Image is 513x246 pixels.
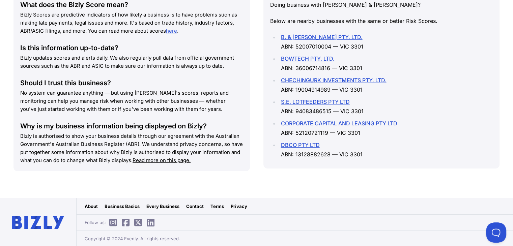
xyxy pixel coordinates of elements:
a: BOWTECH PTY. LTD. [281,55,335,62]
div: Should I trust this business? [20,78,243,88]
li: ABN: 19004914989 — VIC 3301 [279,75,493,94]
a: here [166,28,177,34]
iframe: Toggle Customer Support [486,222,506,243]
li: ABN: 52120721119 — VIC 3301 [279,119,493,137]
a: Privacy [231,203,247,210]
p: No system can guarantee anything — but using [PERSON_NAME]'s scores, reports and monitoring can h... [20,89,243,113]
a: Terms [210,203,224,210]
a: DBCO PTY LTD [281,142,320,148]
p: Bizly is authorised to show your business details through our agreement with the Australian Gover... [20,132,243,164]
li: ABN: 52007010004 — VIC 3301 [279,32,493,51]
a: Every Business [146,203,179,210]
p: Bizly updates scores and alerts daily. We also regularly pull data from official government sourc... [20,54,243,70]
a: CORPORATE CAPITAL AND LEASING PTY LTD [281,120,397,127]
span: Copyright © 2024 Evenly. All rights reserved. [85,235,180,242]
a: B. & [PERSON_NAME] PTY. LTD. [281,34,363,40]
a: Read more on this page. [133,157,191,163]
a: Contact [186,203,204,210]
p: Bizly Scores are predictive indicators of how likely a business is to have problems such as makin... [20,11,243,35]
a: About [85,203,98,210]
a: Business Basics [105,203,140,210]
span: Follow us: [85,219,158,226]
li: ABN: 13128882628 — VIC 3301 [279,140,493,159]
p: Below are nearby businesses with the same or better Risk Scores. [270,16,493,26]
a: CHECHINGURK INVESTMENTS PTY. LTD. [281,77,387,84]
div: Why is my business information being displayed on Bizly? [20,121,243,131]
li: ABN: 94083486515 — VIC 3301 [279,97,493,116]
a: S.E. LOTFEEDERS PTY LTD [281,98,350,105]
li: ABN: 36006714816 — VIC 3301 [279,54,493,73]
div: Is this information up-to-date? [20,43,243,53]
